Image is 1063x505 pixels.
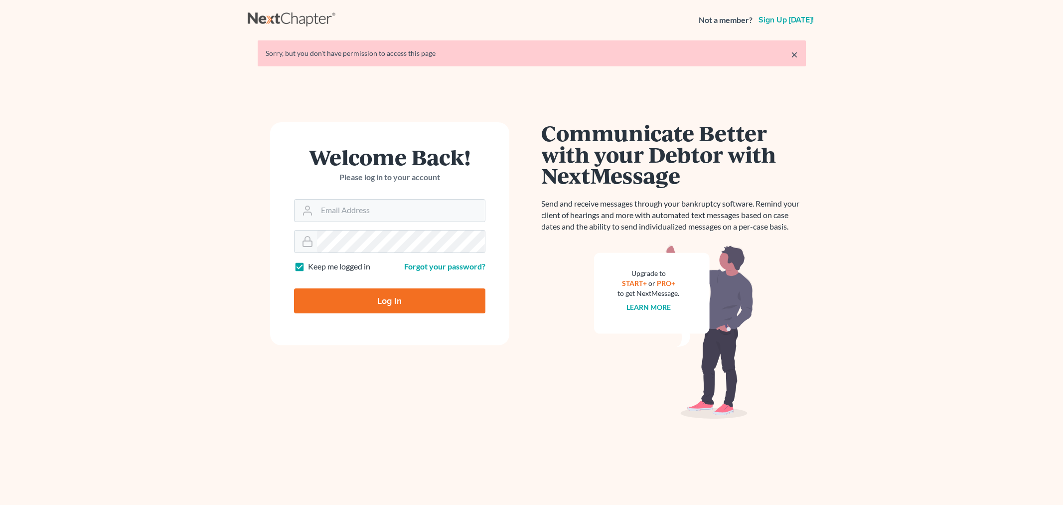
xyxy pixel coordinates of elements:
h1: Communicate Better with your Debtor with NextMessage [542,122,806,186]
p: Send and receive messages through your bankruptcy software. Remind your client of hearings and mo... [542,198,806,233]
a: PRO+ [657,279,675,287]
a: Learn more [626,303,671,311]
strong: Not a member? [699,14,753,26]
div: Sorry, but you don't have permission to access this page [266,48,798,58]
div: Upgrade to [618,268,680,278]
a: Sign up [DATE]! [757,16,816,24]
h1: Welcome Back! [294,146,485,168]
span: or [648,279,655,287]
img: nextmessage_bg-59042aed3d76b12b5cd301f8e5b87938c9018125f34e5fa2b7a6b67550977c72.svg [594,245,754,419]
a: × [791,48,798,60]
input: Email Address [317,200,485,222]
div: to get NextMessage. [618,288,680,298]
p: Please log in to your account [294,172,485,183]
label: Keep me logged in [308,261,370,272]
a: START+ [622,279,647,287]
a: Forgot your password? [404,261,485,271]
input: Log In [294,288,485,313]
